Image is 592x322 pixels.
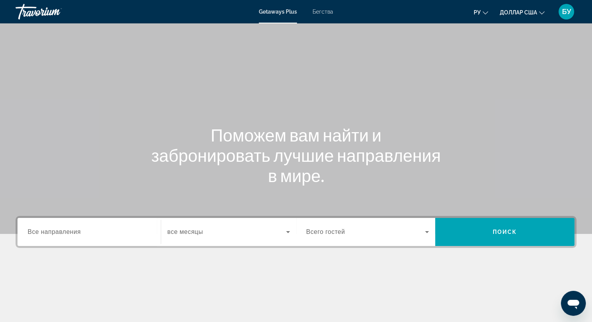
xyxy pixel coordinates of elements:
a: Травориум [16,2,93,22]
iframe: Кнопка запуска окна обмена сообщениями [561,291,586,316]
font: ру [474,9,481,16]
span: Поиск [493,229,517,235]
h1: Поможем вам найти и забронировать лучшие направления в мире. [150,125,442,186]
div: Виджет поиска [18,218,574,246]
input: Выберите пункт назначения [28,228,151,237]
font: БУ [562,7,571,16]
button: Меню пользователя [556,4,576,20]
button: Изменить язык [474,7,488,18]
font: доллар США [500,9,537,16]
span: Всего гостей [306,228,345,235]
button: Поиск [435,218,574,246]
span: Все направления [28,228,81,235]
a: Getaways Plus [259,9,297,15]
a: Бегства [313,9,333,15]
span: все месяцы [167,228,203,235]
button: Изменить валюту [500,7,545,18]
